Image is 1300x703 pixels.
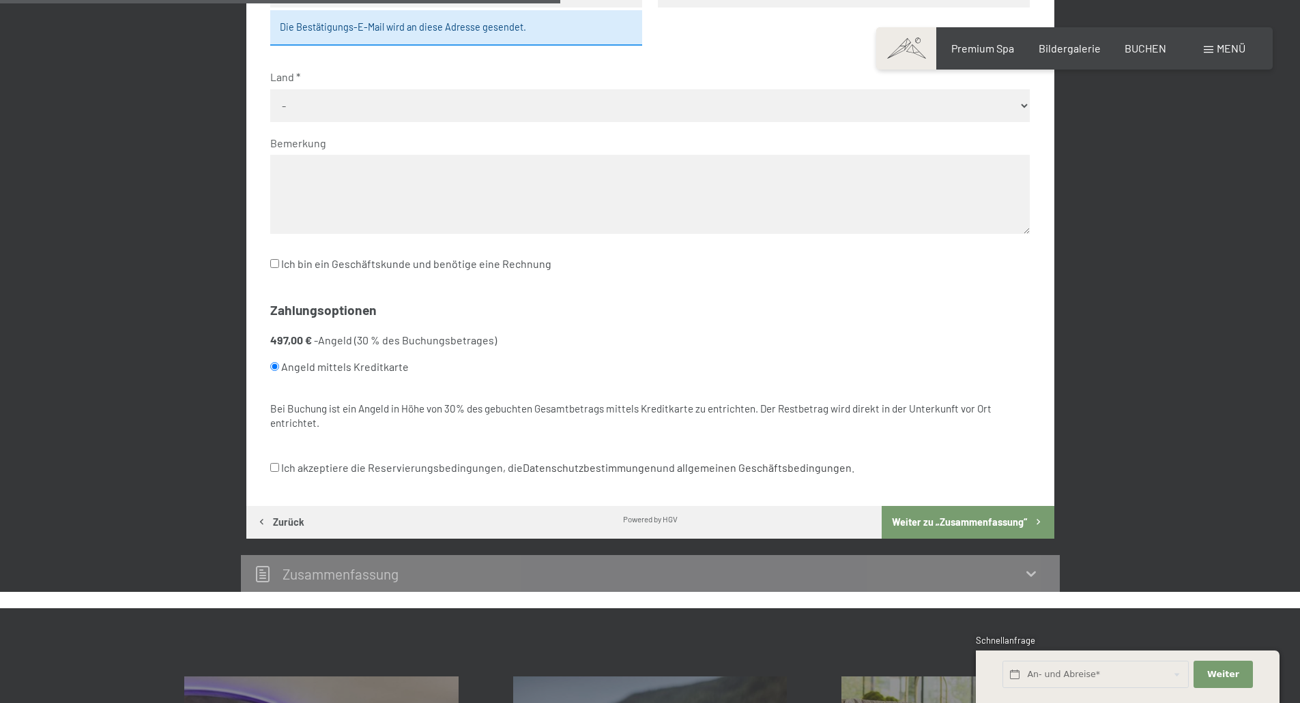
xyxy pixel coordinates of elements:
[270,70,1019,85] label: Land
[623,513,678,524] div: Powered by HGV
[270,251,551,277] label: Ich bin ein Geschäftskunde und benötige eine Rechnung
[951,42,1014,55] a: Premium Spa
[270,402,1030,431] div: Bei Buchung ist ein Angeld in Höhe von 30% des gebuchten Gesamtbetrags mittels Kreditkarte zu ent...
[270,354,997,380] label: Angeld mittels Kreditkarte
[270,333,1030,380] li: - Angeld (30 % des Buchungsbetrages)
[270,10,642,46] div: Die Bestätigungs-E-Mail wird an diese Adresse gesendet.
[1125,42,1166,55] a: BUCHEN
[270,301,377,320] legend: Zahlungsoptionen
[270,463,279,472] input: Ich akzeptiere die Reservierungsbedingungen, dieDatenschutzbestimmungenund allgemeinen Geschäftsb...
[270,136,1019,151] label: Bemerkung
[1039,42,1101,55] a: Bildergalerie
[1207,668,1239,680] span: Weiter
[1194,661,1252,689] button: Weiter
[270,362,279,371] input: Angeld mittels Kreditkarte
[882,506,1054,539] button: Weiter zu „Zusammen­fassung“
[270,259,279,268] input: Ich bin ein Geschäftskunde und benötige eine Rechnung
[270,455,854,481] label: Ich akzeptiere die Reservierungsbedingungen, die und .
[1217,42,1245,55] span: Menü
[976,635,1035,646] span: Schnellanfrage
[270,333,312,346] strong: 497,00 €
[283,565,399,582] h2: Zusammen­fassung
[523,461,656,474] a: Datenschutzbestimmungen
[677,461,852,474] a: allgemeinen Geschäftsbedingungen
[246,506,315,539] button: Zurück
